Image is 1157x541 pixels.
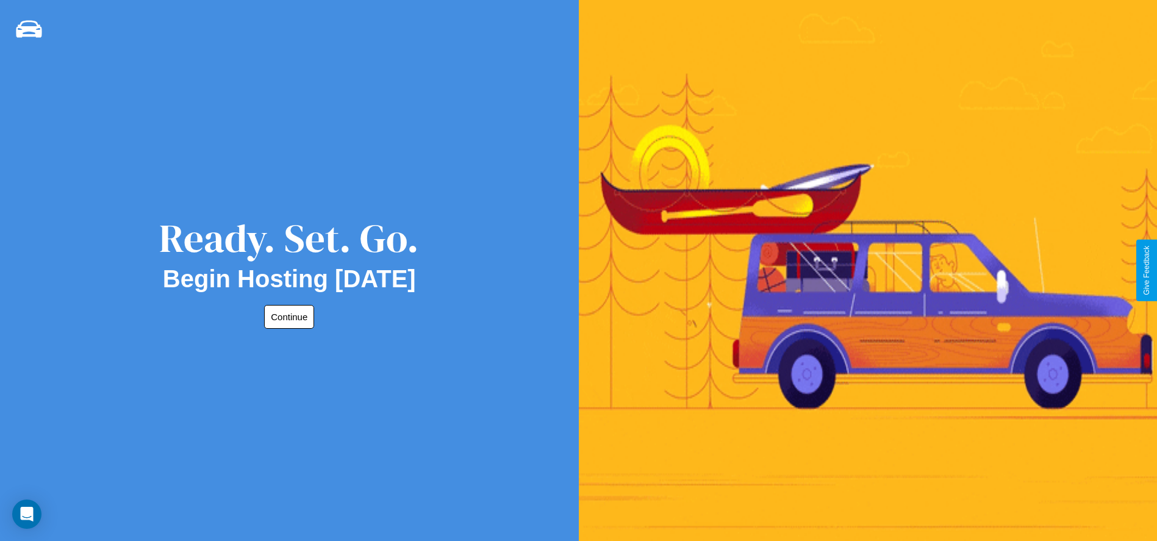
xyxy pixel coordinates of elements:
div: Open Intercom Messenger [12,500,41,529]
h2: Begin Hosting [DATE] [163,265,416,293]
div: Ready. Set. Go. [159,211,419,265]
div: Give Feedback [1142,246,1151,295]
button: Continue [264,305,314,329]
